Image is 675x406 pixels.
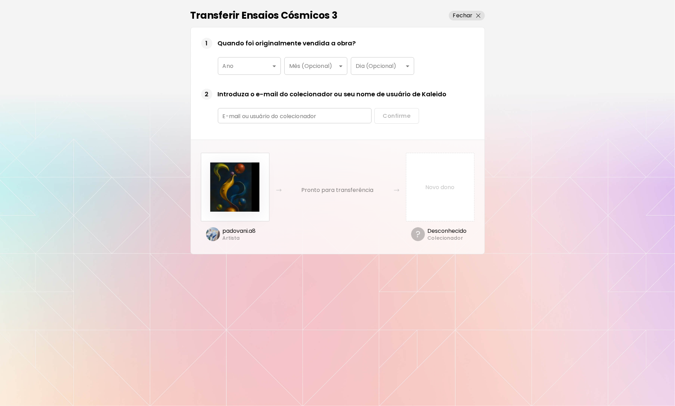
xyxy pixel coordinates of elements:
[428,235,469,241] h6: Colecionador
[394,189,399,192] img: Seta
[223,235,264,241] h6: Artista
[206,227,264,241] div: padovani.a8
[223,227,264,235] h5: padovani.a8
[218,39,356,47] div: Quando foi originalmente vendida a obra?
[428,227,469,235] h5: Desconhecido
[284,57,347,75] div: ​
[351,57,414,75] div: ​
[210,162,259,212] img: obra
[206,39,208,47] span: 1
[411,227,469,241] div: Desconhecido
[205,90,208,98] span: 2
[276,189,282,192] img: Seta
[218,90,447,98] div: Introduza o e-mail do colecionador ou seu nome de usuário de Kaleido
[302,186,374,194] span: Pronto para transferência
[218,57,281,75] div: ​
[426,183,455,192] span: Novo dono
